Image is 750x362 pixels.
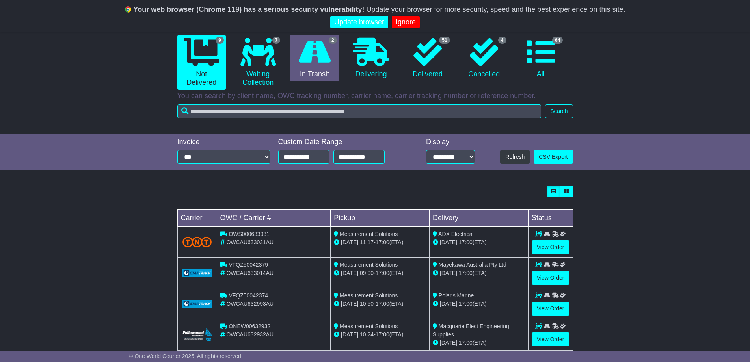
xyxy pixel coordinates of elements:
[129,353,243,359] span: © One World Courier 2025. All rights reserved.
[226,331,274,338] span: OWCAU632932AU
[438,231,473,237] span: ADX Electrical
[532,302,569,316] a: View Order
[182,328,212,341] img: Followmont_Transport.png
[360,270,374,276] span: 09:00
[229,323,270,329] span: ONEW00632932
[498,37,506,44] span: 4
[532,332,569,346] a: View Order
[433,300,525,308] div: (ETA)
[217,210,331,227] td: OWC / Carrier #
[278,138,405,147] div: Custom Date Range
[429,210,528,227] td: Delivery
[340,292,398,299] span: Measurement Solutions
[433,269,525,277] div: (ETA)
[226,270,274,276] span: OWCAU633014AU
[182,237,212,247] img: TNT_Domestic.png
[376,331,389,338] span: 17:00
[532,271,569,285] a: View Order
[177,210,217,227] td: Carrier
[334,300,426,308] div: - (ETA)
[459,270,473,276] span: 17:00
[440,270,457,276] span: [DATE]
[459,239,473,245] span: 17:00
[182,300,212,308] img: GetCarrierServiceLogo
[182,269,212,277] img: GetCarrierServiceLogo
[272,37,281,44] span: 7
[341,301,358,307] span: [DATE]
[500,150,530,164] button: Refresh
[460,35,508,82] a: 4 Cancelled
[229,231,270,237] span: OWS000633031
[440,239,457,245] span: [DATE]
[229,292,268,299] span: VFQZ50042374
[360,331,374,338] span: 10:24
[290,35,339,82] a: 2 In Transit
[341,239,358,245] span: [DATE]
[426,138,475,147] div: Display
[552,37,563,44] span: 64
[403,35,452,82] a: 51 Delivered
[360,239,374,245] span: 11:17
[226,239,274,245] span: OWCAU633031AU
[439,292,474,299] span: Polaris Marine
[341,331,358,338] span: [DATE]
[528,210,573,227] td: Status
[392,16,420,29] a: Ignore
[334,330,426,339] div: - (ETA)
[340,323,398,329] span: Measurement Solutions
[340,231,398,237] span: Measurement Solutions
[366,6,625,13] span: Update your browser for more security, speed and the best experience on this site.
[226,301,274,307] span: OWCAU632993AU
[234,35,282,90] a: 7 Waiting Collection
[330,16,388,29] a: Update browser
[439,37,450,44] span: 51
[516,35,565,82] a: 64 All
[340,262,398,268] span: Measurement Solutions
[459,301,473,307] span: 17:00
[177,35,226,90] a: 9 Not Delivered
[134,6,365,13] b: Your web browser (Chrome 119) has a serious security vulnerability!
[334,269,426,277] div: - (ETA)
[433,323,509,338] span: Macquarie Elect Engineering Supplies
[360,301,374,307] span: 10:50
[341,270,358,276] span: [DATE]
[534,150,573,164] a: CSV Export
[440,340,457,346] span: [DATE]
[347,35,395,82] a: Delivering
[376,301,389,307] span: 17:00
[459,340,473,346] span: 17:00
[177,92,573,100] p: You can search by client name, OWC tracking number, carrier name, carrier tracking number or refe...
[439,262,506,268] span: Mayekawa Australia Pty Ltd
[334,238,426,247] div: - (ETA)
[331,210,430,227] td: Pickup
[229,262,268,268] span: VFQZ50042379
[433,238,525,247] div: (ETA)
[216,37,224,44] span: 9
[329,37,337,44] span: 2
[177,138,270,147] div: Invoice
[532,240,569,254] a: View Order
[433,339,525,347] div: (ETA)
[440,301,457,307] span: [DATE]
[545,104,573,118] button: Search
[376,270,389,276] span: 17:00
[376,239,389,245] span: 17:00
